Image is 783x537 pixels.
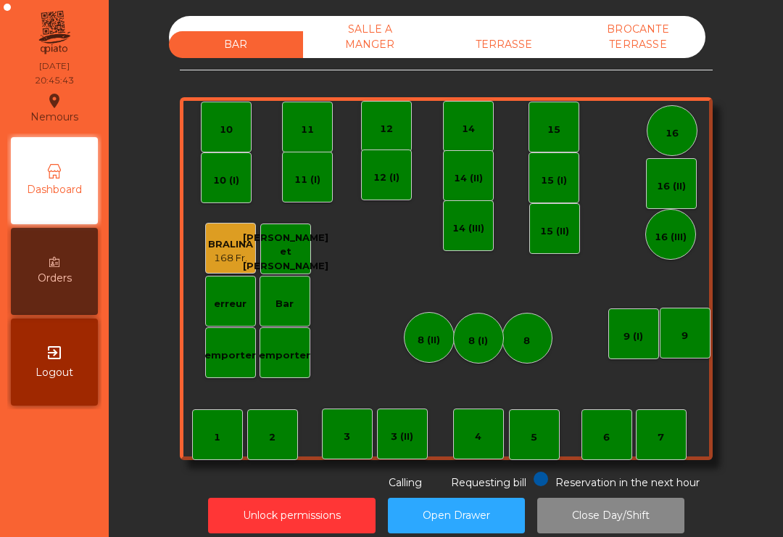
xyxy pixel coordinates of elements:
[452,221,484,236] div: 14 (III)
[46,344,63,361] i: exit_to_app
[541,173,567,188] div: 15 (I)
[418,333,440,348] div: 8 (II)
[454,171,483,186] div: 14 (II)
[547,123,560,137] div: 15
[658,430,664,445] div: 7
[208,498,376,533] button: Unlock permissions
[294,173,320,187] div: 11 (I)
[275,297,294,311] div: Bar
[36,7,72,58] img: qpiato
[214,297,246,311] div: erreur
[373,171,399,185] div: 12 (I)
[243,231,328,274] div: [PERSON_NAME] et [PERSON_NAME]
[531,430,537,445] div: 5
[301,123,314,137] div: 11
[39,60,70,73] div: [DATE]
[437,31,571,58] div: TERRASSE
[169,31,303,58] div: BAR
[38,271,72,286] span: Orders
[603,430,610,445] div: 6
[468,334,488,348] div: 8 (I)
[259,348,310,363] div: emporter
[213,173,239,188] div: 10 (I)
[220,123,233,137] div: 10
[571,16,705,58] div: BROCANTE TERRASSE
[27,182,82,197] span: Dashboard
[681,329,688,343] div: 9
[30,90,78,126] div: Nemours
[655,230,687,245] div: 16 (III)
[475,430,481,444] div: 4
[389,476,422,489] span: Calling
[537,498,684,533] button: Close Day/Shift
[380,122,393,136] div: 12
[204,348,256,363] div: emporter
[46,92,63,110] i: location_on
[555,476,700,489] span: Reservation in the next hour
[36,365,73,380] span: Logout
[388,498,525,533] button: Open Drawer
[208,251,253,266] div: 168 Fr.
[344,430,350,444] div: 3
[214,430,220,445] div: 1
[657,179,686,194] div: 16 (II)
[623,329,643,344] div: 9 (I)
[269,430,275,445] div: 2
[451,476,526,489] span: Requesting bill
[208,237,253,252] div: BRALINA
[391,430,413,444] div: 3 (II)
[540,224,569,239] div: 15 (II)
[303,16,437,58] div: SALLE A MANGER
[523,334,530,348] div: 8
[462,122,475,136] div: 14
[666,126,679,141] div: 16
[35,74,74,87] div: 20:45:43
